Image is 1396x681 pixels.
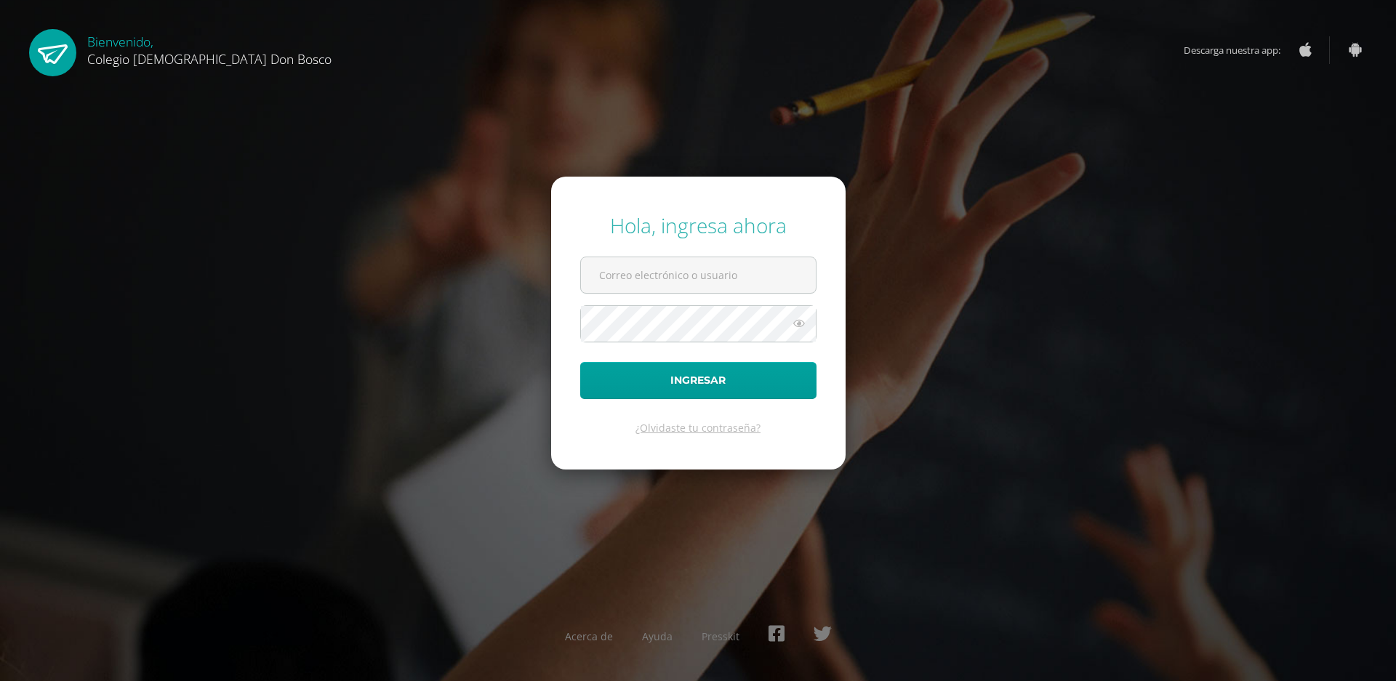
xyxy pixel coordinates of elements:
[642,629,673,643] a: Ayuda
[635,421,761,435] a: ¿Olvidaste tu contraseña?
[565,629,613,643] a: Acerca de
[87,50,332,68] span: Colegio [DEMOGRAPHIC_DATA] Don Bosco
[580,362,817,399] button: Ingresar
[580,211,817,239] div: Hola, ingresa ahora
[702,629,739,643] a: Presskit
[87,29,332,68] div: Bienvenido,
[581,257,816,293] input: Correo electrónico o usuario
[1184,36,1295,64] span: Descarga nuestra app:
